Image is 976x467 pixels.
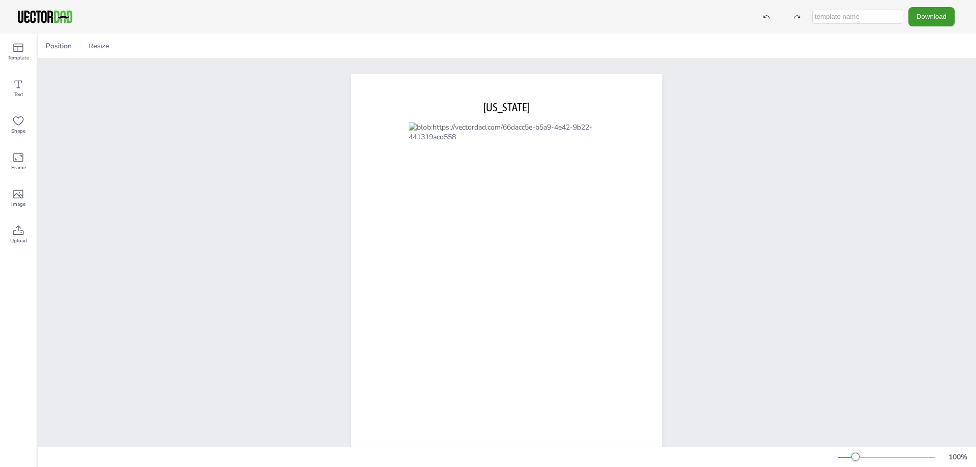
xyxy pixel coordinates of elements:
[14,90,23,99] span: Text
[16,9,74,24] img: VectorDad-1.png
[11,164,26,172] span: Frame
[84,38,113,54] button: Resize
[11,127,25,135] span: Shape
[11,200,25,208] span: Image
[908,7,955,26] button: Download
[44,41,74,51] span: Position
[945,452,970,462] div: 100 %
[8,54,29,62] span: Template
[812,10,903,24] input: template name
[483,101,530,114] span: [US_STATE]
[10,237,27,245] span: Upload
